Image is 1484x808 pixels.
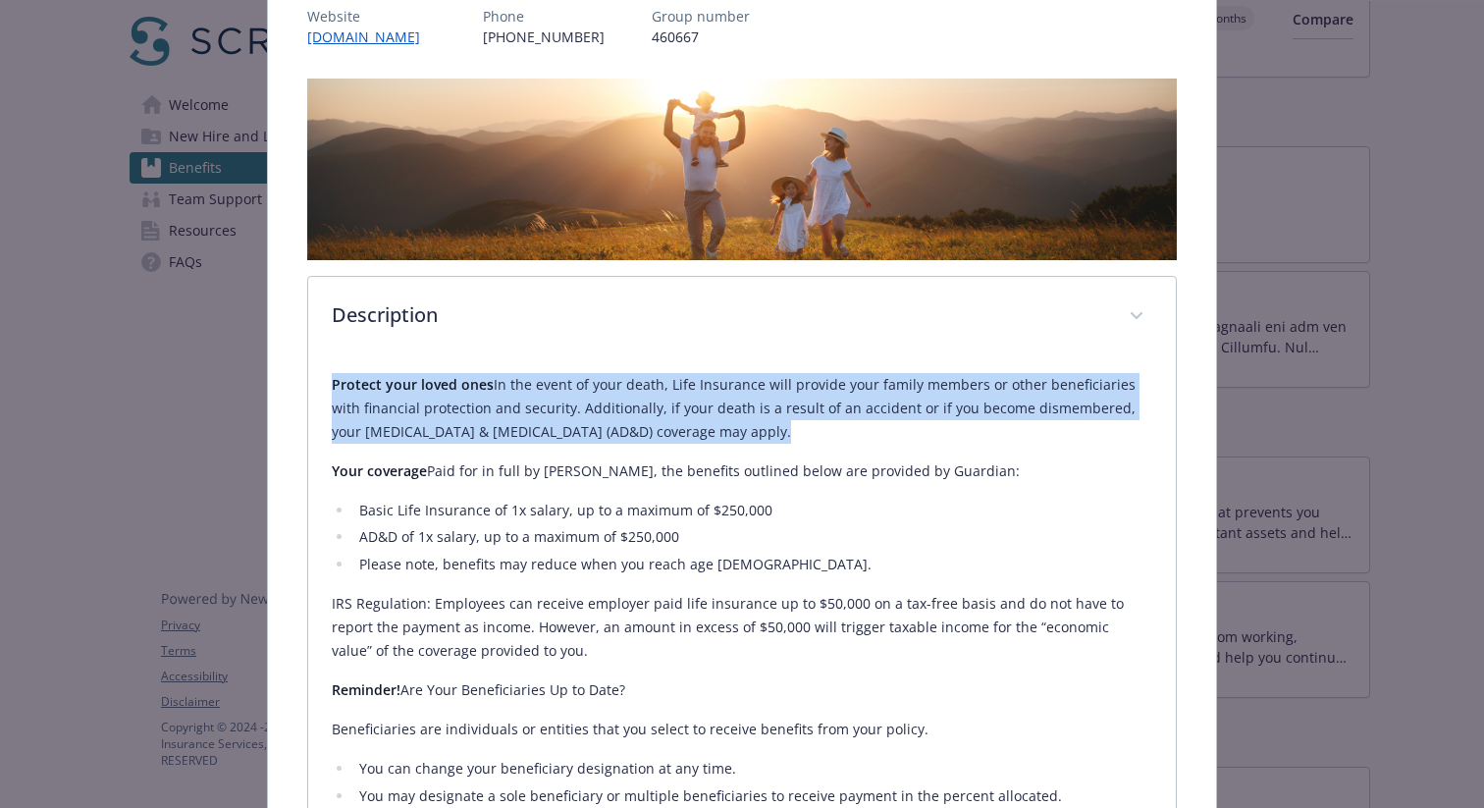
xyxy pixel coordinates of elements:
p: Website [307,6,436,27]
p: Group number [652,6,750,27]
li: You can change your beneficiary designation at any time. [353,757,1152,781]
p: Description [332,300,1105,330]
p: IRS Regulation: Employees can receive employer paid life insurance up to $50,000 on a tax-free ba... [332,592,1152,663]
li: Please note, benefits may reduce when you reach age [DEMOGRAPHIC_DATA]. [353,553,1152,576]
strong: Reminder! [332,680,400,699]
div: Description [308,277,1176,357]
p: [PHONE_NUMBER] [483,27,605,47]
strong: Protect your loved ones [332,375,494,394]
p: Phone [483,6,605,27]
p: Are Your Beneficiaries Up to Date? [332,678,1152,702]
li: AD&D of 1x salary, up to a maximum of $250,000 [353,525,1152,549]
li: You may designate a sole beneficiary or multiple beneficiaries to receive payment in the percent ... [353,784,1152,808]
li: Basic Life Insurance of 1x salary, up to a maximum of $250,000 [353,499,1152,522]
p: Paid for in full by [PERSON_NAME], the benefits outlined below are provided by Guardian: [332,459,1152,483]
p: Beneficiaries are individuals or entities that you select to receive benefits from your policy. [332,718,1152,741]
img: banner [307,79,1177,260]
a: [DOMAIN_NAME] [307,27,436,46]
strong: Your coverage [332,461,427,480]
p: 460667 [652,27,750,47]
p: In the event of your death, Life Insurance will provide your family members or other beneficiarie... [332,373,1152,444]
